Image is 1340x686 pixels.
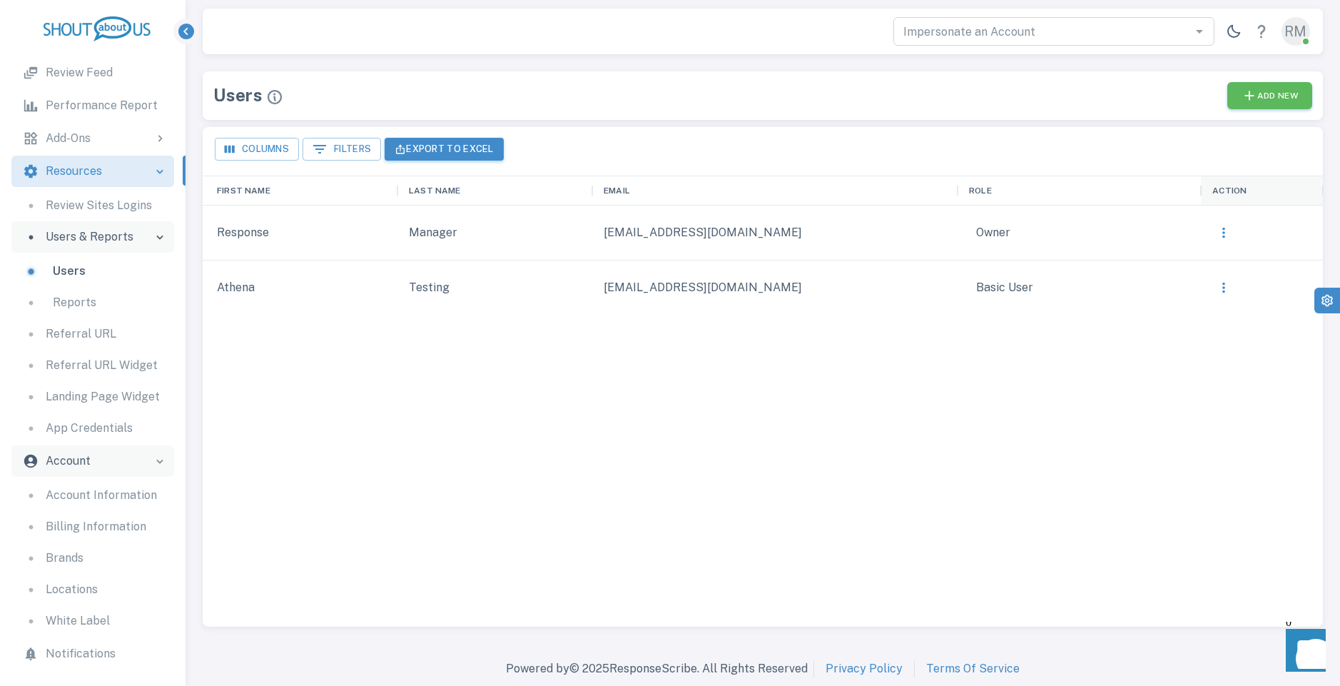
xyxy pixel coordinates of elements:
[11,256,174,287] a: Users
[926,660,1020,677] a: Terms Of Service
[969,217,1017,248] p: Owner
[46,163,102,180] p: Resources
[1189,21,1209,41] button: Open
[409,279,450,296] p: Testing
[44,16,151,41] img: logo
[11,381,174,413] a: Landing Page Widget
[1281,17,1310,46] div: RM
[46,130,91,147] p: Add-Ons
[213,82,283,108] div: Users
[11,90,174,121] a: Performance Report
[958,176,1201,206] div: Role
[46,420,133,437] p: App Credentials
[604,182,630,199] div: Email
[53,263,86,280] p: Users
[11,480,174,511] a: Account Information
[217,224,269,241] p: Response
[46,612,110,630] p: White Label
[46,581,98,598] p: Locations
[11,638,174,670] a: Notifications
[217,279,255,296] p: Athena
[604,279,802,296] p: [EMAIL_ADDRESS][DOMAIN_NAME]
[303,138,381,161] button: Show filters
[969,182,992,199] div: Role
[397,176,592,206] div: Last Name
[409,224,457,241] p: Manager
[46,228,133,246] p: Users & Reports
[46,453,91,470] p: Account
[385,138,504,161] button: Export To Excel
[46,487,157,504] p: Account Information
[46,97,158,114] p: Performance Report
[11,190,174,221] a: Review Sites Logins
[969,272,1040,303] p: Basic User
[46,518,146,535] p: Billing Information
[11,574,174,605] a: Locations
[11,57,174,89] a: Review Feed
[1247,17,1276,46] a: Help Center
[11,287,174,318] a: Reports
[46,357,158,374] p: Referral URL Widget
[592,176,958,206] div: Email
[11,605,174,637] a: White Label
[215,138,299,161] button: Select the columns you would like displayed.
[11,123,174,154] div: Add-Ons
[217,182,270,199] div: First Name
[1272,622,1334,683] iframe: Front Chat
[11,413,174,444] a: App Credentials
[46,550,83,567] p: Brands
[11,318,174,350] a: Referral URL
[11,156,174,187] div: Resources
[53,294,96,311] p: Reports
[604,224,802,241] p: [EMAIL_ADDRESS][DOMAIN_NAME]
[826,660,903,677] a: Privacy Policy
[1201,176,1323,206] div: Action
[46,326,116,343] p: Referral URL
[1227,82,1312,109] button: Add New
[11,221,174,253] div: Users & Reports
[46,388,160,405] p: Landing Page Widget
[11,543,174,574] a: Brands
[203,176,397,206] div: First Name
[409,182,461,199] div: Last Name
[1212,182,1247,199] div: Action
[46,197,152,214] p: Review Sites Logins
[11,350,174,381] a: Referral URL Widget
[506,660,808,677] p: Powered by © 2025 ResponseScribe. All Rights Reserved
[11,445,174,477] div: Account
[46,645,116,662] p: Notifications
[46,64,113,81] p: Review Feed
[11,511,174,543] a: Billing Information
